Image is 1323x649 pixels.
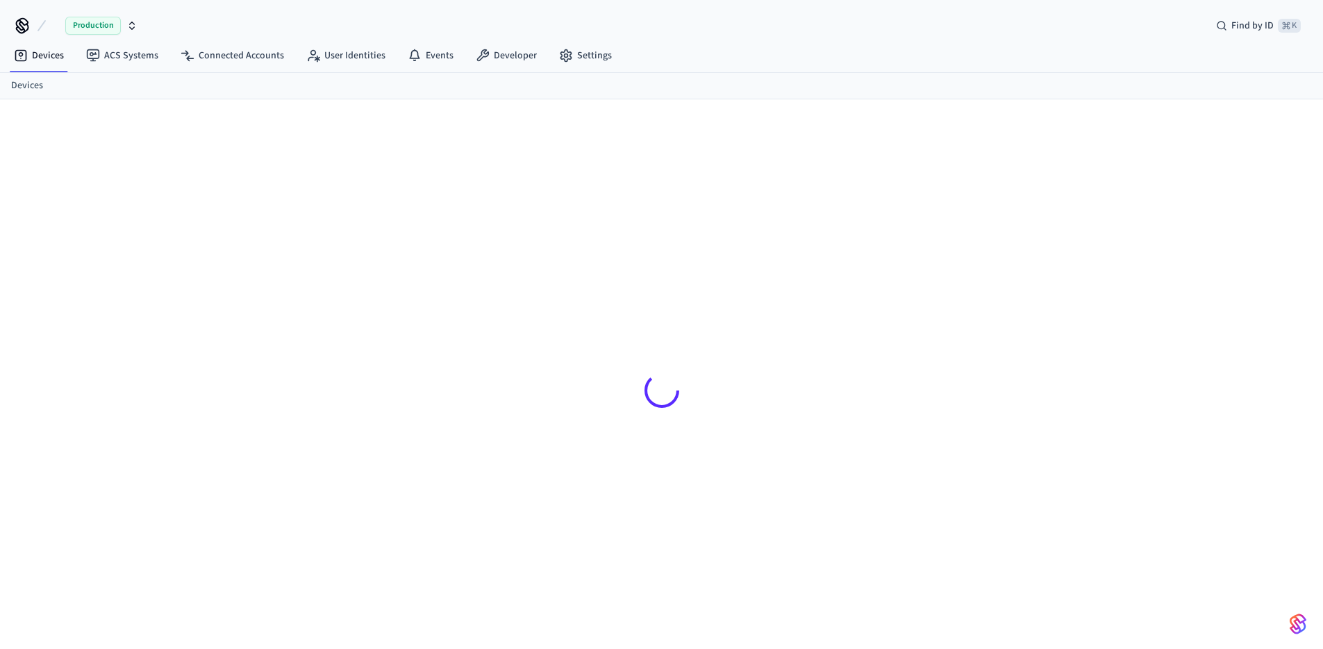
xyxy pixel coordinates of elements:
[465,43,548,68] a: Developer
[295,43,397,68] a: User Identities
[75,43,169,68] a: ACS Systems
[65,17,121,35] span: Production
[1205,13,1312,38] div: Find by ID⌘ K
[169,43,295,68] a: Connected Accounts
[1278,19,1301,33] span: ⌘ K
[11,79,43,93] a: Devices
[1231,19,1274,33] span: Find by ID
[548,43,623,68] a: Settings
[397,43,465,68] a: Events
[3,43,75,68] a: Devices
[1290,613,1306,635] img: SeamLogoGradient.69752ec5.svg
